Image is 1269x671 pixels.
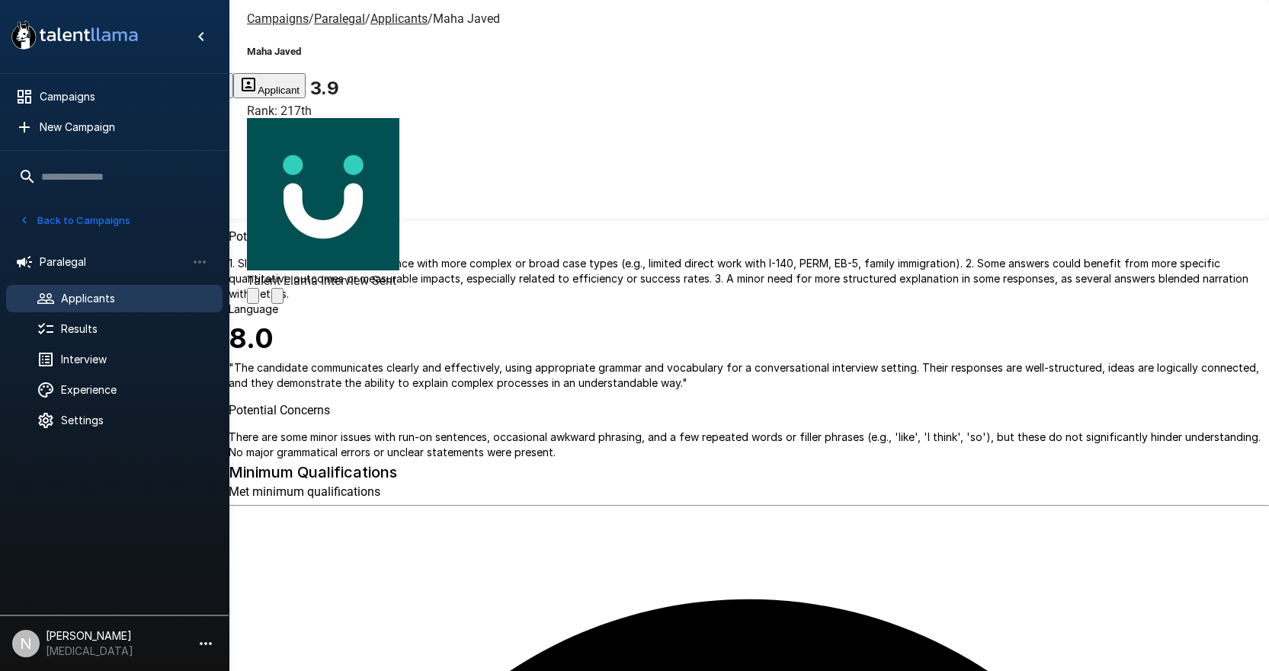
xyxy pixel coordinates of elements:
p: Potential Concerns [229,403,1269,417]
span: / [428,11,433,26]
b: Maha Javed [247,46,301,57]
button: Change Stage [271,288,284,304]
u: Applicants [370,11,428,26]
p: Language [229,302,1269,317]
p: " The candidate communicates clearly and effectively, using appropriate grammar and vocabulary fo... [229,360,1269,391]
u: Campaigns [247,11,309,26]
h6: 8.0 [229,317,1269,361]
span: Met minimum qualifications [229,484,380,499]
p: There are some minor issues with run-on sentences, occasional awkward phrasing, and a few repeate... [229,430,1269,460]
p: Potential Concerns [229,229,1269,244]
span: Maha Javed [433,11,500,26]
h6: Minimum Qualifications [229,460,1269,484]
button: Archive Applicant [247,288,259,304]
u: Paralegal [314,11,365,26]
span: / [365,11,370,26]
p: 1. Slight gaps in depth of experience with more complex or broad case types (e.g., limited direct... [229,256,1269,302]
span: Talent Llama Interview Sent [247,273,396,288]
button: Applicant [233,73,306,98]
span: / [309,11,314,26]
